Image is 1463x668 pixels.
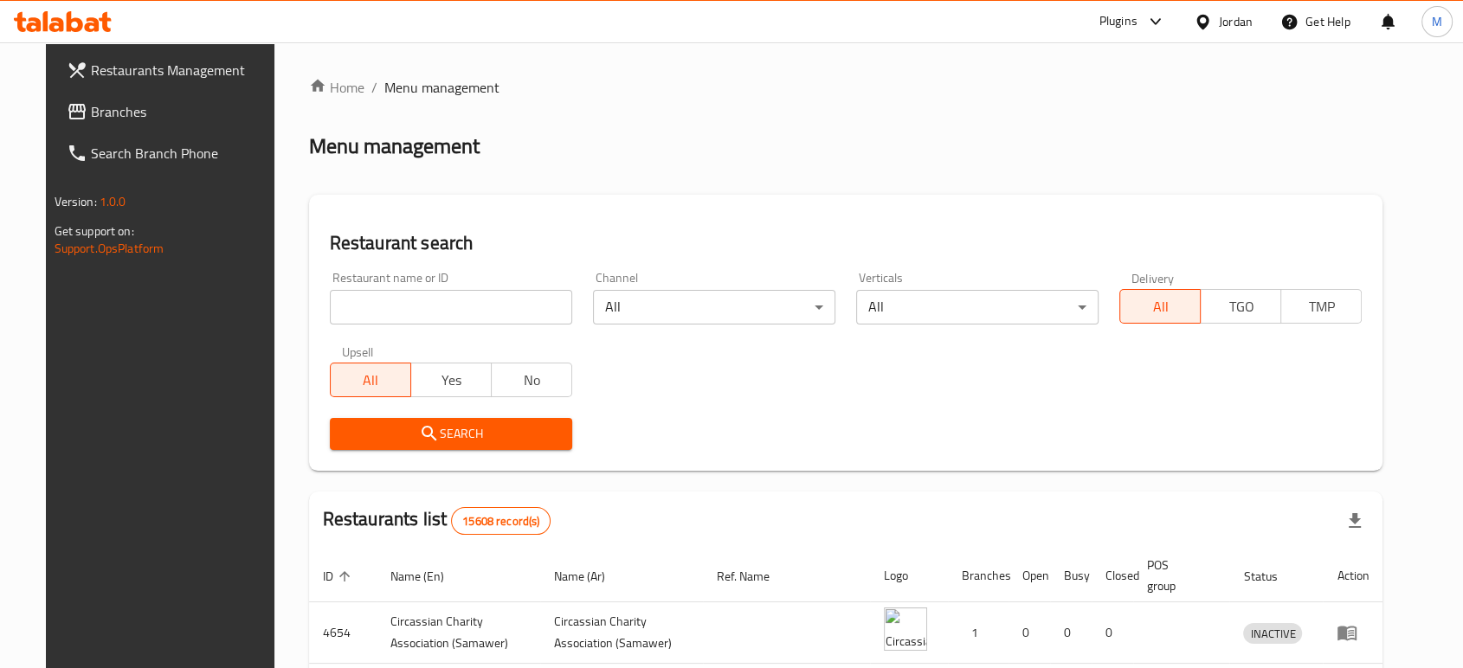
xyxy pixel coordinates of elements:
[884,607,927,651] img: ​Circassian ​Charity ​Association​ (Samawer)
[410,363,492,397] button: Yes
[91,60,276,80] span: Restaurants Management
[1288,294,1355,319] span: TMP
[342,345,374,357] label: Upsell
[593,290,835,324] div: All
[870,549,948,602] th: Logo
[1280,289,1362,324] button: TMP
[1147,555,1209,596] span: POS group
[330,418,572,450] button: Search
[1208,294,1274,319] span: TGO
[1337,622,1369,643] div: Menu
[323,506,551,535] h2: Restaurants list
[418,368,485,393] span: Yes
[452,513,550,530] span: 15608 record(s)
[53,91,290,132] a: Branches
[1092,549,1133,602] th: Closed
[540,602,704,664] td: ​Circassian ​Charity ​Association​ (Samawer)
[1243,623,1302,644] div: INACTIVE
[1219,12,1253,31] div: Jordan
[309,132,480,160] h2: Menu management
[451,507,551,535] div: Total records count
[1200,289,1281,324] button: TGO
[1432,12,1442,31] span: M
[1127,294,1194,319] span: All
[390,566,467,587] span: Name (En)
[53,132,290,174] a: Search Branch Phone
[1092,602,1133,664] td: 0
[1243,624,1302,644] span: INACTIVE
[1009,549,1050,602] th: Open
[1323,549,1382,602] th: Action
[499,368,565,393] span: No
[309,77,364,98] a: Home
[330,230,1363,256] h2: Restaurant search
[309,77,1383,98] nav: breadcrumb
[384,77,499,98] span: Menu management
[55,190,97,213] span: Version:
[344,423,558,445] span: Search
[330,363,411,397] button: All
[1099,11,1137,32] div: Plugins
[338,368,404,393] span: All
[491,363,572,397] button: No
[371,77,377,98] li: /
[323,566,356,587] span: ID
[55,237,164,260] a: Support.OpsPlatform
[330,290,572,324] input: Search for restaurant name or ID..
[948,549,1009,602] th: Branches
[1131,272,1175,284] label: Delivery
[1050,549,1092,602] th: Busy
[856,290,1099,324] div: All
[1119,289,1201,324] button: All
[554,566,628,587] span: Name (Ar)
[717,566,792,587] span: Ref. Name
[1009,602,1050,664] td: 0
[91,101,276,122] span: Branches
[309,602,377,664] td: 4654
[377,602,540,664] td: ​Circassian ​Charity ​Association​ (Samawer)
[1243,566,1299,587] span: Status
[55,220,134,242] span: Get support on:
[1050,602,1092,664] td: 0
[100,190,126,213] span: 1.0.0
[91,143,276,164] span: Search Branch Phone
[1334,500,1376,542] div: Export file
[53,49,290,91] a: Restaurants Management
[948,602,1009,664] td: 1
